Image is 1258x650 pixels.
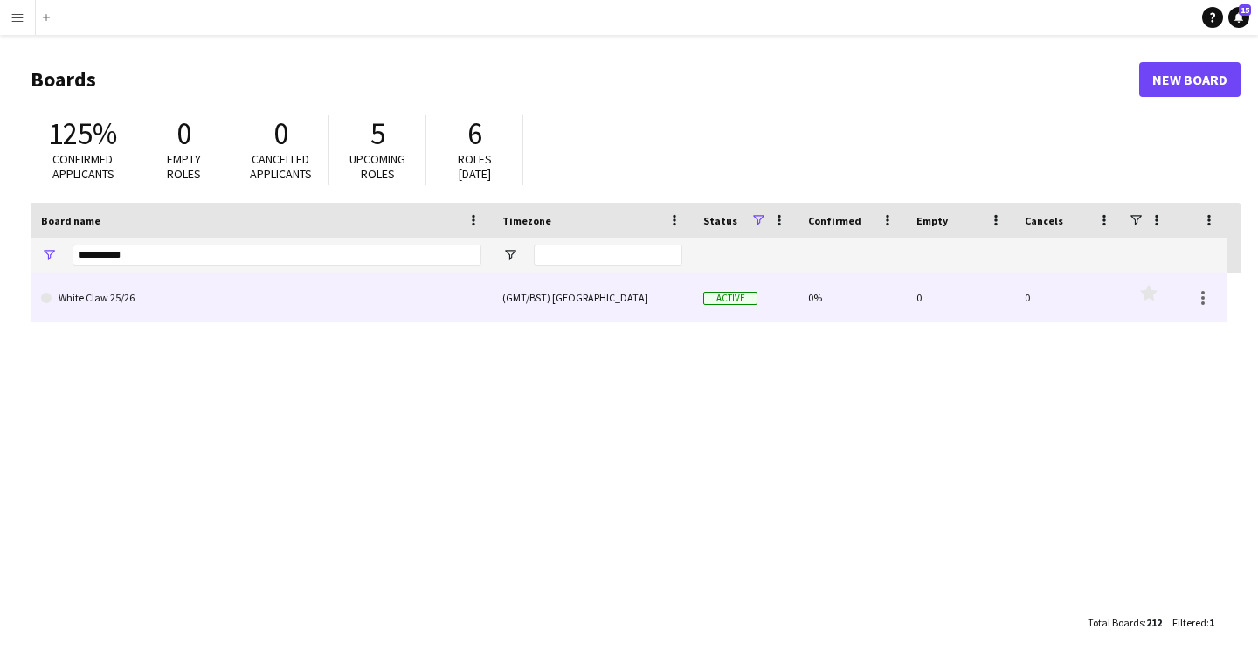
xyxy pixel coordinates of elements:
[458,151,492,182] span: Roles [DATE]
[1209,616,1214,629] span: 1
[1172,605,1214,640] div: :
[41,273,481,322] a: White Claw 25/26
[1088,616,1144,629] span: Total Boards
[52,151,114,182] span: Confirmed applicants
[1172,616,1206,629] span: Filtered
[808,214,861,227] span: Confirmed
[703,214,737,227] span: Status
[703,292,757,305] span: Active
[467,114,482,153] span: 6
[1239,4,1251,16] span: 15
[492,273,693,322] div: (GMT/BST) [GEOGRAPHIC_DATA]
[1228,7,1249,28] a: 15
[906,273,1014,322] div: 0
[349,151,405,182] span: Upcoming roles
[176,114,191,153] span: 0
[73,245,481,266] input: Board name Filter Input
[250,151,312,182] span: Cancelled applicants
[1025,214,1063,227] span: Cancels
[1014,273,1123,322] div: 0
[48,114,117,153] span: 125%
[502,214,551,227] span: Timezone
[273,114,288,153] span: 0
[502,247,518,263] button: Open Filter Menu
[370,114,385,153] span: 5
[31,66,1139,93] h1: Boards
[41,247,57,263] button: Open Filter Menu
[1139,62,1241,97] a: New Board
[1088,605,1162,640] div: :
[1146,616,1162,629] span: 212
[534,245,682,266] input: Timezone Filter Input
[916,214,948,227] span: Empty
[798,273,906,322] div: 0%
[41,214,100,227] span: Board name
[167,151,201,182] span: Empty roles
